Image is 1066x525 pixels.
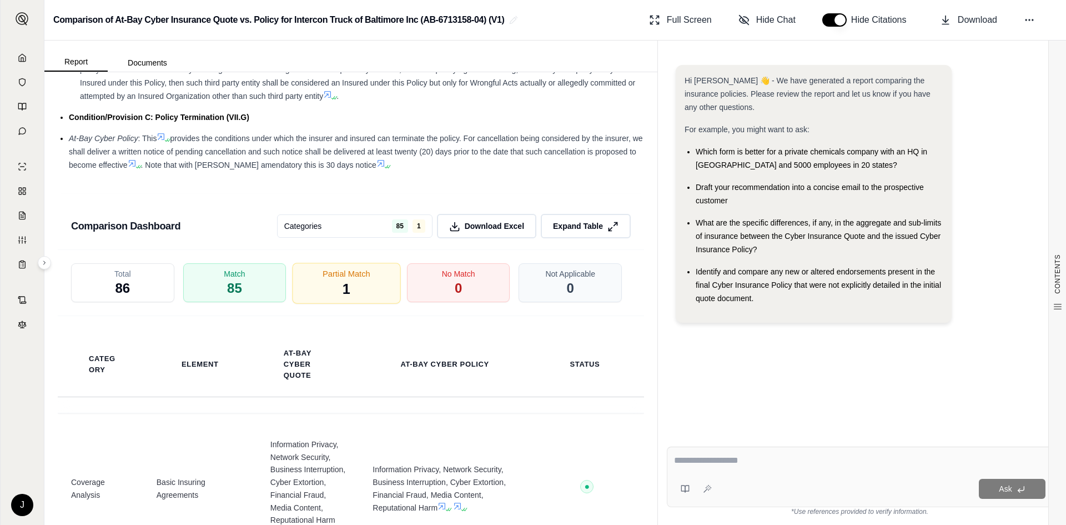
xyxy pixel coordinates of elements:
[7,229,37,251] a: Custom Report
[7,156,37,178] a: Single Policy
[69,134,643,169] span: provides the conditions under which the insurer and insured can terminate the policy. For cancell...
[7,253,37,276] a: Coverage Table
[38,256,51,269] button: Expand sidebar
[115,280,130,298] span: 86
[442,269,475,280] span: No Match
[553,221,603,232] span: Expand Table
[851,13,913,27] span: Hide Citations
[11,8,33,30] button: Expand sidebar
[373,463,517,514] span: Information Privacy, Network Security, Business Interruption, Cyber Extortion, Financial Fraud, M...
[685,125,809,134] span: For example, you might want to ask:
[696,267,941,303] span: Identify and compare any new or altered endorsements present in the final Cyber Insurance Policy ...
[343,279,350,298] span: 1
[76,347,130,382] th: Category
[69,113,249,122] span: Condition/Provision C: Policy Termination (VII.G)
[465,221,524,232] span: Download Excel
[556,352,613,377] th: Status
[336,92,339,101] span: .
[71,216,180,236] h3: Comparison Dashboard
[157,476,244,502] span: Basic Insuring Agreements
[138,134,157,143] span: : This
[7,120,37,142] a: Chat
[168,352,232,377] th: Element
[958,13,997,27] span: Download
[645,9,716,31] button: Full Screen
[7,313,37,336] a: Legal Search Engine
[7,180,37,202] a: Policy Comparisons
[71,476,130,502] span: Coverage Analysis
[387,352,502,377] th: At-Bay Cyber Policy
[585,482,590,491] span: ●
[114,269,131,280] span: Total
[7,289,37,311] a: Contract Analysis
[936,9,1002,31] button: Download
[979,479,1045,499] button: Ask
[284,221,322,232] span: Categories
[277,215,433,238] button: Categories851
[44,53,108,72] button: Report
[999,484,1012,493] span: Ask
[545,269,595,280] span: Not Applicable
[696,183,924,205] span: Draft your recommendation into a concise email to the prospective customer
[567,280,574,298] span: 0
[108,54,187,72] button: Documents
[413,220,425,233] span: 1
[11,494,33,516] div: J
[270,341,346,388] th: At-Bay Cyber Quote
[7,47,37,69] a: Home
[667,507,1053,516] div: *Use references provided to verify information.
[7,96,37,118] a: Prompt Library
[392,220,408,233] span: 85
[69,134,138,143] span: At-Bay Cyber Policy
[16,12,29,26] img: Expand sidebar
[7,204,37,227] a: Claim Coverage
[7,71,37,93] a: Documents Vault
[437,214,536,239] button: Download Excel
[224,269,245,280] span: Match
[667,13,712,27] span: Full Screen
[1053,254,1062,294] span: CONTENTS
[455,280,462,298] span: 0
[227,280,242,298] span: 85
[53,10,505,30] h2: Comparison of At-Bay Cyber Insurance Quote vs. Policy for Intercon Truck of Baltimore Inc (AB-671...
[323,268,370,279] span: Partial Match
[685,76,931,112] span: Hi [PERSON_NAME] 👋 - We have generated a report comparing the insurance policies. Please review t...
[696,147,927,169] span: Which form is better for a private chemicals company with an HQ in [GEOGRAPHIC_DATA] and 5000 emp...
[541,214,631,239] button: Expand Table
[756,13,796,27] span: Hide Chat
[696,218,941,254] span: What are the specific differences, if any, in the aggregate and sub-limits of insurance between t...
[734,9,800,31] button: Hide Chat
[580,480,594,497] button: ●
[141,161,376,169] span: . Note that with [PERSON_NAME] amendatory this is 30 days notice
